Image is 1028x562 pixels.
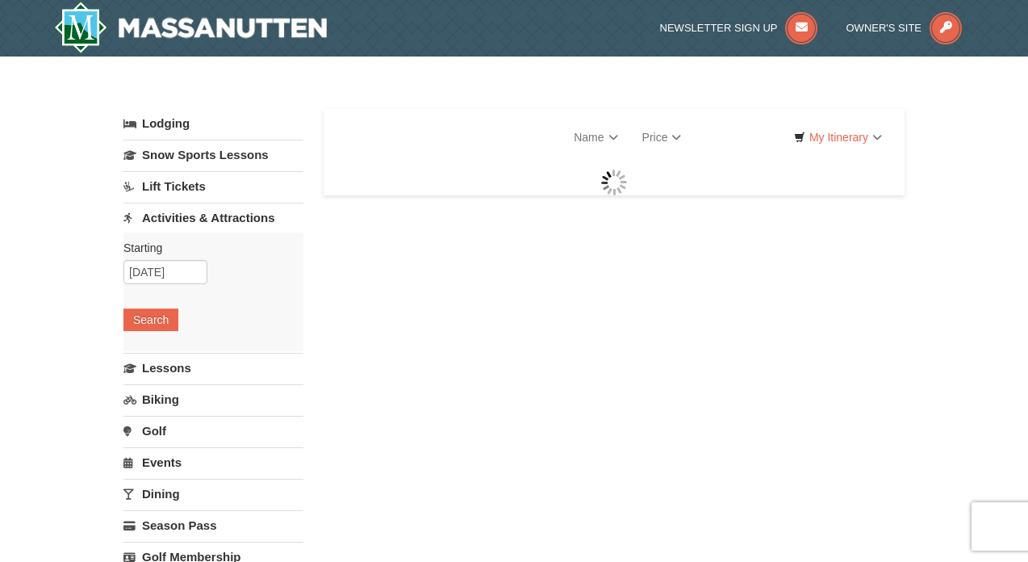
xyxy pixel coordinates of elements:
a: Newsletter Sign Up [660,22,818,34]
a: Price [630,121,694,153]
a: Massanutten Resort [54,2,327,53]
a: Golf [123,416,303,446]
a: Biking [123,384,303,414]
a: Dining [123,479,303,509]
a: Owner's Site [846,22,963,34]
span: Owner's Site [846,22,922,34]
a: Lodging [123,109,303,138]
img: wait gif [601,170,627,195]
a: My Itinerary [784,125,892,149]
img: Massanutten Resort Logo [54,2,327,53]
a: Lift Tickets [123,171,303,201]
label: Starting [123,240,291,256]
a: Season Pass [123,510,303,540]
a: Activities & Attractions [123,203,303,233]
a: Events [123,447,303,477]
a: Lessons [123,353,303,383]
button: Search [123,308,178,331]
span: Newsletter Sign Up [660,22,778,34]
a: Name [562,121,629,153]
a: Snow Sports Lessons [123,140,303,170]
